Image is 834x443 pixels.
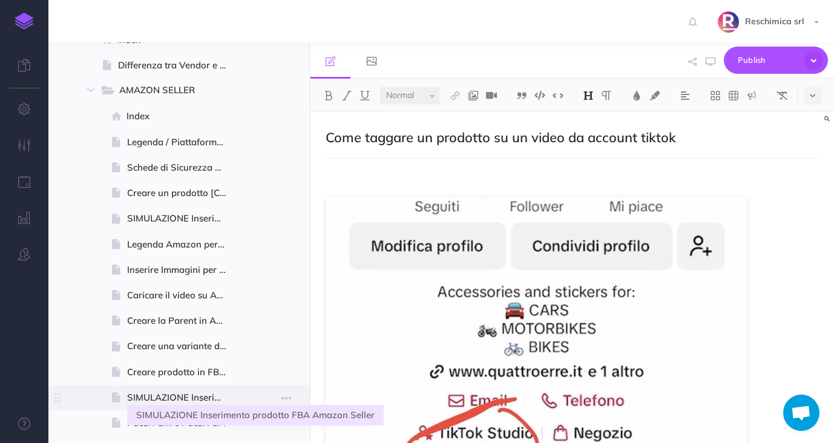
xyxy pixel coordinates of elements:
[127,160,237,175] span: Schede di Sicurezza Amazon
[724,47,828,74] button: Publish
[601,91,612,100] img: Paragraph button
[534,91,545,100] img: Code block button
[738,51,798,70] span: Publish
[127,237,237,252] span: Legenda Amazon per creare un CHILD
[119,83,219,99] span: AMAZON SELLER
[127,313,237,328] span: Creare la Parent in Amazon
[631,91,642,100] img: Text color button
[583,91,594,100] img: Headings dropdown button
[468,91,479,100] img: Add image button
[718,11,739,33] img: SYa4djqk1Oq5LKxmPekz2tk21Z5wK9RqXEiubV6a.png
[649,91,660,100] img: Text background color button
[127,339,237,353] span: Creare una variante di prodotto già esistente
[680,91,691,100] img: Alignment dropdown menu button
[127,390,237,405] span: SIMULAZIONE Inserimento prodotto FBA Amazon Seller
[127,211,237,226] span: SIMULAZIONE Inserimento prodotto FBM Amazon Seller
[118,58,237,73] span: Differenza tra Vendor e Seller
[360,91,370,100] img: Underline button
[739,16,810,27] span: Reschimica srl
[127,288,237,303] span: Caricare il video su Amazon
[486,91,497,100] img: Add video button
[127,135,237,149] span: Legenda / Piattaforma Seller, l'ABC
[127,365,237,379] span: Creare prodotto in FBA partendo dal prodotto già fatto in FBM
[777,91,787,100] img: Clear styles button
[15,13,33,30] img: logo-mark.svg
[783,395,819,431] div: Aprire la chat
[127,416,237,430] span: Paesi FBM e Paesi FBA
[553,91,563,100] img: Inline code button
[341,91,352,100] img: Italic button
[746,91,757,100] img: Callout dropdown menu button
[127,263,237,277] span: Inserire Immagini per i vari prodotti
[127,186,237,200] span: Creare un prodotto [Child] su Amazon
[126,109,237,123] span: Index
[728,91,739,100] img: Create table button
[326,130,819,145] h2: Come taggare un prodotto su un video da account tiktok
[516,91,527,100] img: Blockquote button
[450,91,461,100] img: Link button
[323,91,334,100] img: Bold button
